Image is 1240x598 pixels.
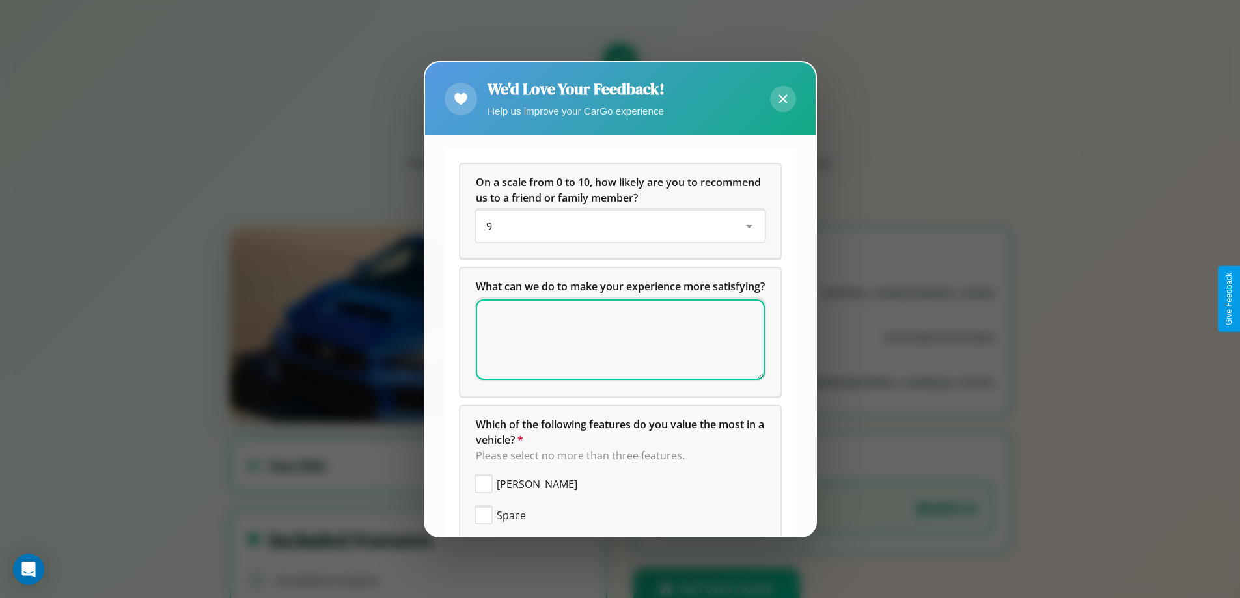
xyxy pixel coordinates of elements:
span: Space [497,508,526,523]
span: What can we do to make your experience more satisfying? [476,279,765,293]
div: On a scale from 0 to 10, how likely are you to recommend us to a friend or family member? [476,211,765,242]
span: 9 [486,219,492,234]
p: Help us improve your CarGo experience [488,102,665,120]
span: Which of the following features do you value the most in a vehicle? [476,417,767,447]
h2: We'd Love Your Feedback! [488,78,665,100]
span: Please select no more than three features. [476,448,685,463]
span: On a scale from 0 to 10, how likely are you to recommend us to a friend or family member? [476,175,764,205]
div: On a scale from 0 to 10, how likely are you to recommend us to a friend or family member? [460,164,780,258]
div: Give Feedback [1224,273,1233,325]
h5: On a scale from 0 to 10, how likely are you to recommend us to a friend or family member? [476,174,765,206]
div: Open Intercom Messenger [13,554,44,585]
span: [PERSON_NAME] [497,476,577,492]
